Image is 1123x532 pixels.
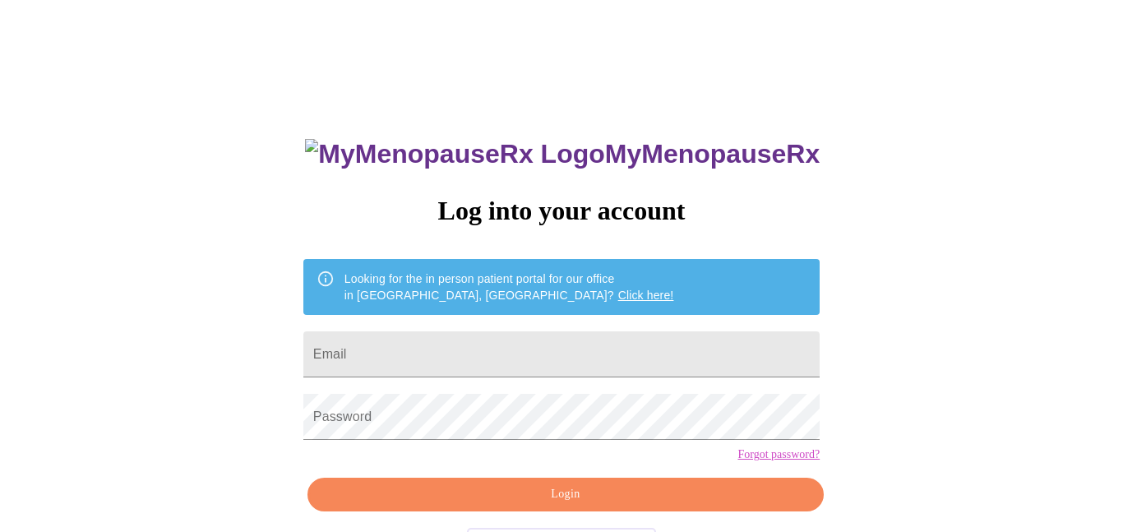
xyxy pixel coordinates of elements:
[618,289,674,302] a: Click here!
[305,139,820,169] h3: MyMenopauseRx
[307,478,824,511] button: Login
[305,139,604,169] img: MyMenopauseRx Logo
[344,264,674,310] div: Looking for the in person patient portal for our office in [GEOGRAPHIC_DATA], [GEOGRAPHIC_DATA]?
[326,484,805,505] span: Login
[303,196,820,226] h3: Log into your account
[737,448,820,461] a: Forgot password?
